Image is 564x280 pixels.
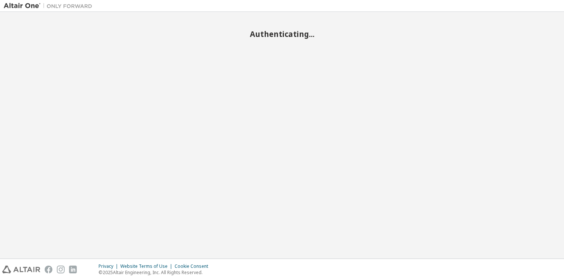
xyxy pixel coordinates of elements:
[45,266,52,273] img: facebook.svg
[120,263,175,269] div: Website Terms of Use
[99,263,120,269] div: Privacy
[4,2,96,10] img: Altair One
[4,29,560,39] h2: Authenticating...
[57,266,65,273] img: instagram.svg
[2,266,40,273] img: altair_logo.svg
[175,263,213,269] div: Cookie Consent
[69,266,77,273] img: linkedin.svg
[99,269,213,276] p: © 2025 Altair Engineering, Inc. All Rights Reserved.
